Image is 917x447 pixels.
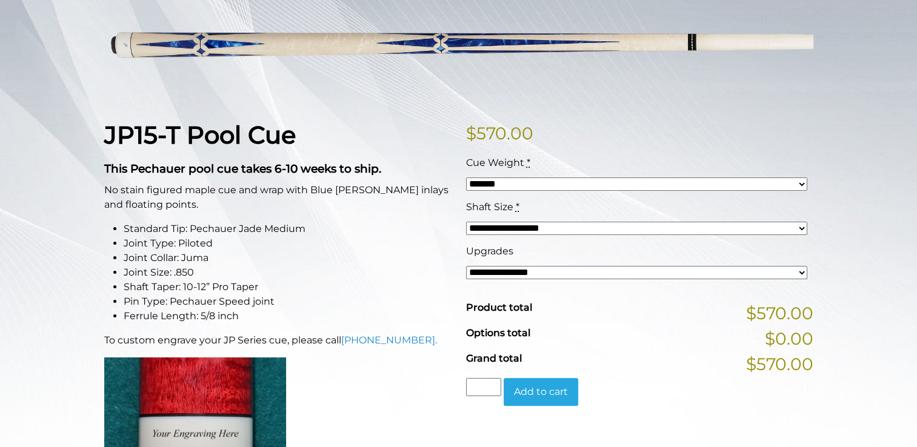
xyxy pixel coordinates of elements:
span: $570.00 [746,351,813,377]
li: Pin Type: Pechauer Speed joint [124,294,452,309]
p: No stain figured maple cue and wrap with Blue [PERSON_NAME] inlays and floating points. [104,183,452,212]
bdi: 570.00 [466,123,533,144]
p: To custom engrave your JP Series cue, please call [104,333,452,348]
button: Add to cart [504,378,578,406]
span: Shaft Size [466,201,513,213]
li: Joint Size: .850 [124,265,452,280]
span: Product total [466,302,532,313]
span: Options total [466,327,530,339]
span: Grand total [466,353,522,364]
a: [PHONE_NUMBER]. [341,334,437,346]
span: $570.00 [746,300,813,326]
span: $ [466,123,476,144]
li: Ferrule Length: 5/8 inch [124,309,452,323]
li: Joint Collar: Juma [124,251,452,265]
span: $0.00 [765,326,813,351]
li: Standard Tip: Pechauer Jade Medium [124,222,452,236]
input: Product quantity [466,378,501,396]
li: Shaft Taper: 10-12” Pro Taper [124,280,452,294]
strong: This Pechauer pool cue takes 6-10 weeks to ship. [104,162,381,176]
abbr: required [516,201,519,213]
strong: JP15-T Pool Cue [104,120,296,150]
span: Cue Weight [466,157,524,168]
li: Joint Type: Piloted [124,236,452,251]
span: Upgrades [466,245,513,257]
abbr: required [527,157,530,168]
